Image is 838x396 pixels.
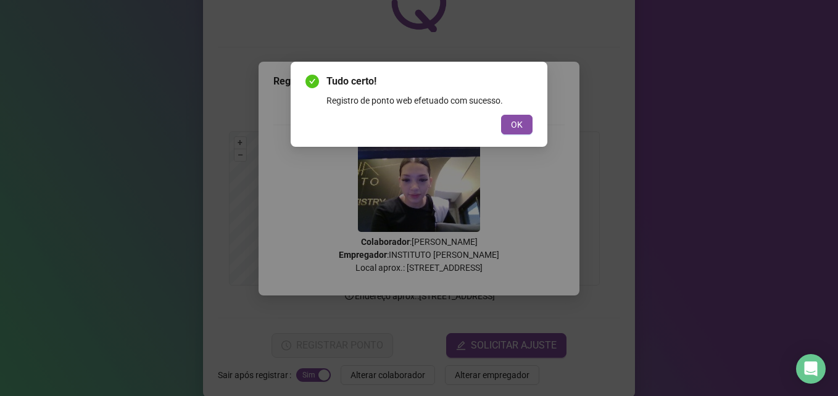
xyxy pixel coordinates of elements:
button: OK [501,115,533,134]
span: OK [511,118,523,131]
div: Registro de ponto web efetuado com sucesso. [326,94,533,107]
span: Tudo certo! [326,74,533,89]
div: Open Intercom Messenger [796,354,826,384]
span: check-circle [305,75,319,88]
